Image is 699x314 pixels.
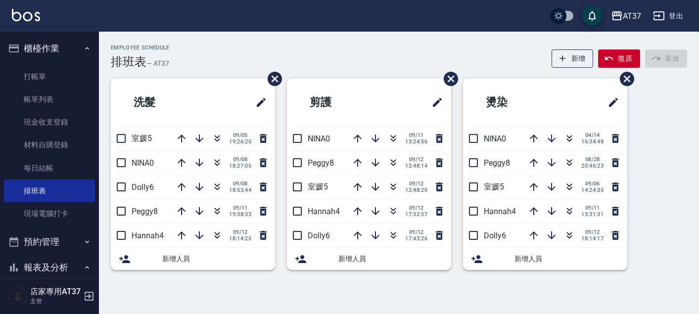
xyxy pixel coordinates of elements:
span: 新增人員 [514,254,619,264]
span: 09/12 [581,229,604,235]
span: 18:14:25 [229,235,251,242]
button: 櫃檯作業 [4,36,95,61]
h2: Employee Schedule [111,45,170,51]
span: NINA0 [484,134,506,143]
span: 09/06 [581,180,604,187]
span: 14:24:35 [581,187,604,193]
button: save [582,6,602,26]
h2: 燙染 [471,85,562,120]
span: Peggy8 [308,158,334,168]
div: AT37 [623,10,641,22]
span: 09/08 [229,156,251,163]
span: 17:32:57 [405,211,427,218]
span: 13:31:31 [581,211,604,218]
h5: 店家專用AT37 [30,287,81,297]
span: 刪除班表 [260,64,283,93]
span: Dolly6 [132,182,154,192]
span: NINA0 [308,134,330,143]
h3: 排班表 [111,55,146,69]
span: Hannah4 [132,231,164,240]
a: 每日結帳 [4,157,95,179]
span: Dolly6 [484,231,506,240]
span: 16:34:48 [581,138,604,145]
a: 材料自購登錄 [4,134,95,156]
span: 09/11 [229,205,251,211]
h6: — AT37 [146,58,169,69]
span: 09/12 [405,180,427,187]
span: 12:48:20 [405,187,427,193]
span: 09/12 [229,229,251,235]
span: 19:38:33 [229,211,251,218]
button: AT37 [607,6,645,26]
a: 現金收支登錄 [4,111,95,134]
span: 18:53:44 [229,187,251,193]
span: 室媛5 [484,182,504,191]
div: 新增人員 [111,248,275,270]
span: 刪除班表 [612,64,636,93]
button: 報表及分析 [4,255,95,280]
span: Peggy8 [484,158,510,168]
span: Dolly6 [308,231,330,240]
span: 19:26:25 [229,138,251,145]
span: 09/11 [405,132,427,138]
span: Hannah4 [484,207,516,216]
button: 登出 [649,7,687,25]
a: 帳單列表 [4,88,95,111]
span: 修改班表的標題 [249,90,267,114]
span: 20:40:23 [581,163,604,169]
div: 新增人員 [463,248,627,270]
span: 室媛5 [308,182,328,191]
span: 18:27:05 [229,163,251,169]
span: 09/12 [405,156,427,163]
span: NINA0 [132,158,154,168]
span: 修改班表的標題 [602,90,619,114]
a: 現場電腦打卡 [4,202,95,225]
span: 17:43:26 [405,235,427,242]
span: 04/14 [581,132,604,138]
span: 08/28 [581,156,604,163]
img: Logo [12,9,40,21]
span: 09/08 [229,180,251,187]
button: 新增 [552,49,594,68]
span: 刪除班表 [436,64,460,93]
span: 修改班表的標題 [425,90,443,114]
span: Peggy8 [132,207,158,216]
span: 09/12 [405,229,427,235]
a: 打帳單 [4,65,95,88]
button: 復原 [598,49,640,68]
span: 室媛5 [132,134,152,143]
p: 主管 [30,297,81,306]
span: 09/12 [405,205,427,211]
span: 18:14:17 [581,235,604,242]
button: 預約管理 [4,229,95,255]
img: Person [8,286,28,306]
h2: 剪護 [295,85,386,120]
a: 排班表 [4,179,95,202]
span: 12:48:14 [405,163,427,169]
span: 09/11 [581,205,604,211]
span: 13:24:56 [405,138,427,145]
span: 09/05 [229,132,251,138]
span: 新增人員 [338,254,443,264]
div: 新增人員 [287,248,451,270]
span: 新增人員 [162,254,267,264]
span: Hannah4 [308,207,340,216]
h2: 洗髮 [119,85,210,120]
